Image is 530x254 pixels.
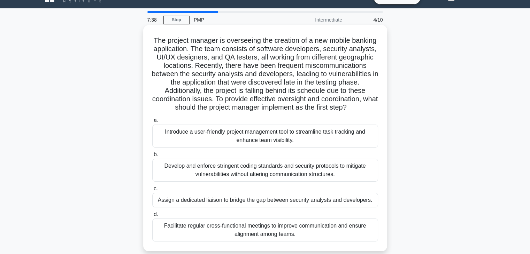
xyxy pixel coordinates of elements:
[152,125,378,148] div: Introduce a user-friendly project management tool to streamline task tracking and enhance team vi...
[163,16,190,24] a: Stop
[346,13,387,27] div: 4/10
[152,159,378,182] div: Develop and enforce stringent coding standards and security protocols to mitigate vulnerabilities...
[154,211,158,217] span: d.
[154,151,158,157] span: b.
[154,185,158,191] span: c.
[152,193,378,207] div: Assign a dedicated liaison to bridge the gap between security analysts and developers.
[154,117,158,123] span: a.
[143,13,163,27] div: 7:38
[190,13,285,27] div: PMP
[152,36,379,112] h5: The project manager is overseeing the creation of a new mobile banking application. The team cons...
[152,219,378,241] div: Facilitate regular cross-functional meetings to improve communication and ensure alignment among ...
[285,13,346,27] div: Intermediate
